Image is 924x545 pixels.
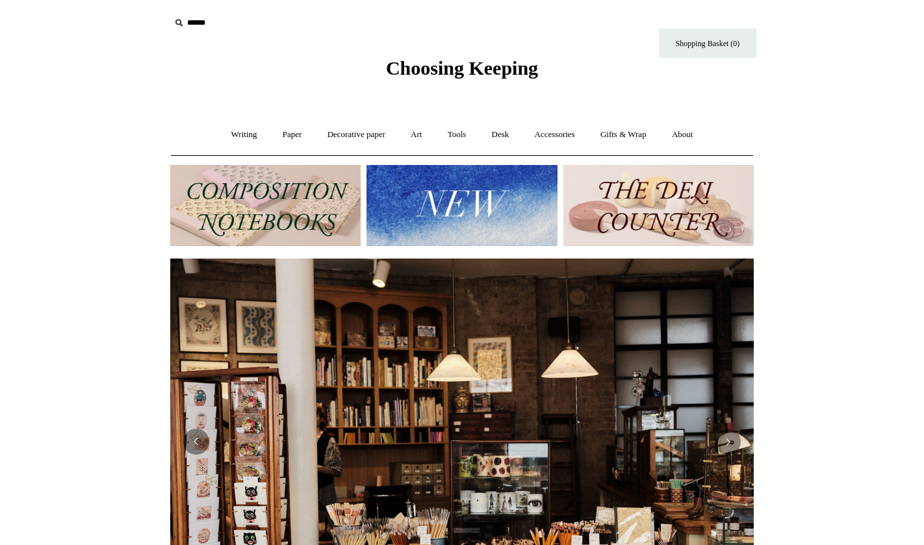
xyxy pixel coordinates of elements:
a: Writing [220,118,269,152]
span: Choosing Keeping [386,57,538,79]
a: Shopping Basket (0) [659,29,756,58]
a: Accessories [523,118,587,152]
a: Gifts & Wrap [589,118,658,152]
img: 202302 Composition ledgers.jpg__PID:69722ee6-fa44-49dd-a067-31375e5d54ec [170,165,361,246]
a: Decorative paper [316,118,397,152]
a: Desk [480,118,521,152]
button: Previous [183,429,209,455]
button: Next [715,429,741,455]
a: About [660,118,705,152]
img: The Deli Counter [563,165,754,246]
a: Paper [271,118,314,152]
a: Choosing Keeping [386,68,538,77]
a: Art [399,118,433,152]
img: New.jpg__PID:f73bdf93-380a-4a35-bcfe-7823039498e1 [366,165,557,246]
a: Tools [436,118,478,152]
